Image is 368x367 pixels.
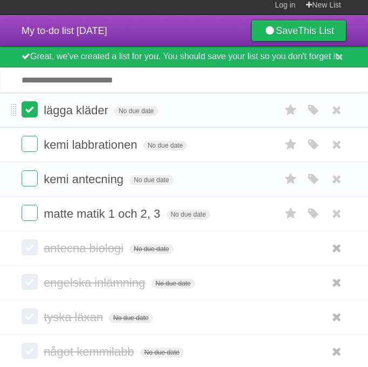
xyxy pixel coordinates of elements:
[22,274,38,290] label: Done
[151,279,195,288] span: No due date
[129,175,173,185] span: No due date
[44,138,140,151] span: kemi labbrationen
[44,207,163,220] span: matte matik 1 och 2, 3
[44,310,106,324] span: tyska läxan
[44,103,111,117] span: lägga kläder
[22,136,38,152] label: Done
[22,101,38,117] label: Done
[22,308,38,324] label: Done
[22,343,38,359] label: Done
[281,136,301,154] label: Star task
[44,241,126,255] span: antecna biologi
[281,170,301,188] label: Star task
[44,345,137,358] span: något kemmilabb
[281,101,301,119] label: Star task
[22,239,38,255] label: Done
[129,244,173,254] span: No due date
[22,170,38,186] label: Done
[251,20,346,41] a: SaveThis List
[22,25,107,36] span: My to-do list [DATE]
[44,276,148,289] span: engelska inlämning
[143,141,187,150] span: No due date
[114,106,158,116] span: No due date
[22,205,38,221] label: Done
[281,205,301,223] label: Star task
[140,348,184,357] span: No due date
[298,25,334,36] b: This List
[109,313,152,323] span: No due date
[44,172,126,186] span: kemi antecning
[166,210,210,219] span: No due date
